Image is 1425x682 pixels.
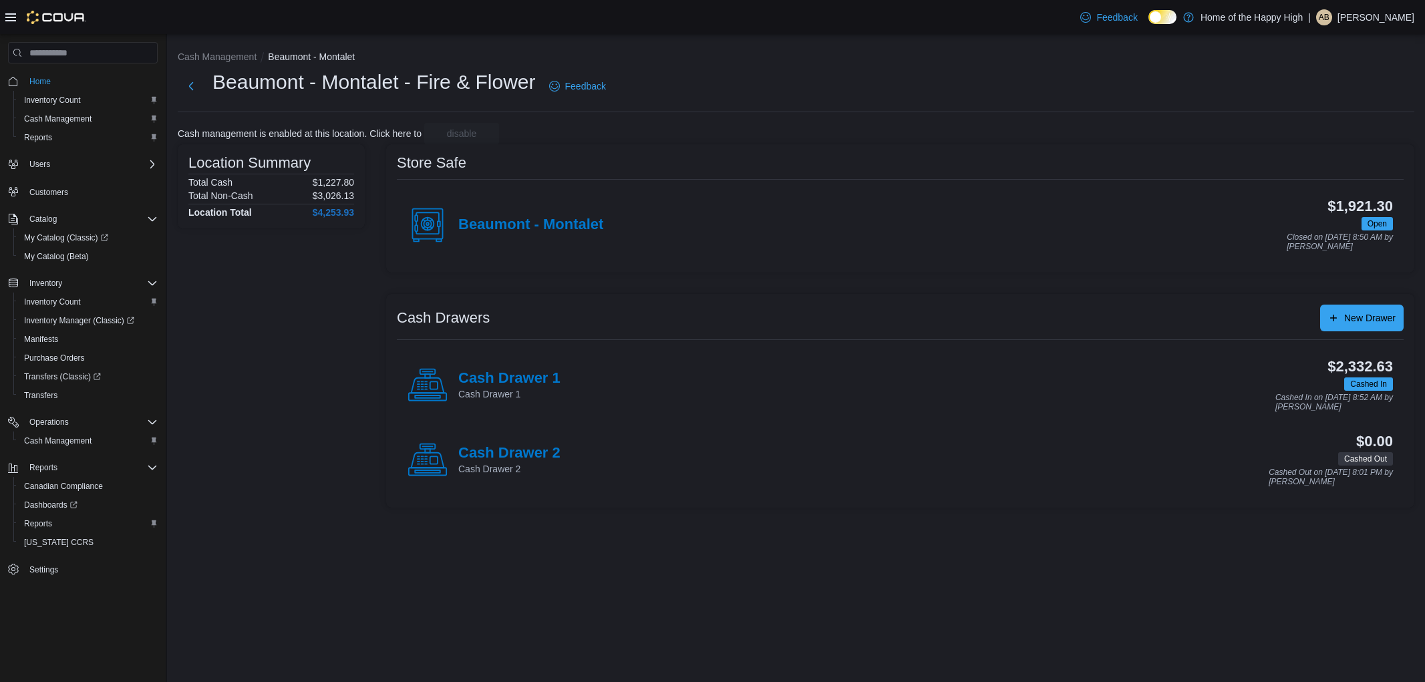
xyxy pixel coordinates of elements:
h3: Store Safe [397,155,466,171]
a: Inventory Count [19,294,86,310]
span: Inventory Manager (Classic) [19,313,158,329]
h3: $2,332.63 [1327,359,1393,375]
button: Operations [3,413,163,432]
button: [US_STATE] CCRS [13,533,163,552]
a: My Catalog (Classic) [19,230,114,246]
span: My Catalog (Classic) [19,230,158,246]
button: Reports [24,460,63,476]
a: Feedback [544,73,611,100]
span: Users [24,156,158,172]
span: Washington CCRS [19,534,158,550]
span: Reports [29,462,57,473]
span: Open [1368,218,1387,230]
a: Feedback [1075,4,1142,31]
button: Beaumont - Montalet [268,51,355,62]
span: Cash Management [24,436,92,446]
p: Closed on [DATE] 8:50 AM by [PERSON_NAME] [1287,233,1393,251]
span: Transfers [24,390,57,401]
span: Inventory [24,275,158,291]
button: Cash Management [13,432,163,450]
span: Reports [24,460,158,476]
a: Transfers [19,387,63,403]
p: Cash Drawer 2 [458,462,561,476]
a: Dashboards [19,497,83,513]
button: Home [3,71,163,91]
button: Inventory [24,275,67,291]
a: Home [24,73,56,90]
span: My Catalog (Beta) [24,251,89,262]
span: disable [447,127,476,140]
span: Open [1362,217,1393,230]
span: Reports [24,518,52,529]
span: Reports [19,516,158,532]
button: Cash Management [13,110,163,128]
span: Dashboards [19,497,158,513]
span: Cashed Out [1344,453,1387,465]
a: Transfers (Classic) [13,367,163,386]
span: Cashed Out [1338,452,1393,466]
a: Customers [24,184,73,200]
span: Canadian Compliance [19,478,158,494]
span: Inventory Count [19,294,158,310]
button: Operations [24,414,74,430]
span: Operations [24,414,158,430]
button: Users [3,155,163,174]
button: Settings [3,560,163,579]
span: Manifests [24,334,58,345]
button: My Catalog (Beta) [13,247,163,266]
h4: Cash Drawer 1 [458,370,561,387]
span: Inventory [29,278,62,289]
button: New Drawer [1320,305,1404,331]
a: Reports [19,130,57,146]
h3: Cash Drawers [397,310,490,326]
span: Operations [29,417,69,428]
nav: Complex example [8,66,158,614]
span: Cash Management [24,114,92,124]
button: Canadian Compliance [13,477,163,496]
button: Inventory Count [13,91,163,110]
nav: An example of EuiBreadcrumbs [178,50,1414,66]
a: Inventory Manager (Classic) [13,311,163,330]
span: Transfers [19,387,158,403]
button: Next [178,73,204,100]
button: Inventory [3,274,163,293]
button: Catalog [3,210,163,228]
h4: Location Total [188,207,252,218]
span: My Catalog (Classic) [24,232,108,243]
div: Andrea Benvenuto [1316,9,1332,25]
span: Purchase Orders [24,353,85,363]
span: AB [1319,9,1329,25]
a: My Catalog (Classic) [13,228,163,247]
span: Inventory Count [24,297,81,307]
span: Customers [24,183,158,200]
span: Cash Management [19,433,158,449]
span: Cashed In [1344,377,1393,391]
p: Cash management is enabled at this location. Click here to [178,128,422,139]
p: Home of the Happy High [1201,9,1303,25]
a: Cash Management [19,111,97,127]
p: | [1308,9,1311,25]
a: Dashboards [13,496,163,514]
span: Purchase Orders [19,350,158,366]
button: Catalog [24,211,62,227]
p: $1,227.80 [313,177,354,188]
p: [PERSON_NAME] [1337,9,1414,25]
span: Customers [29,187,68,198]
p: Cash Drawer 1 [458,387,561,401]
p: Cashed In on [DATE] 8:52 AM by [PERSON_NAME] [1275,393,1393,411]
button: Reports [13,514,163,533]
span: Feedback [565,79,606,93]
h3: $1,921.30 [1327,198,1393,214]
button: Customers [3,182,163,201]
span: Feedback [1096,11,1137,24]
a: Inventory Manager (Classic) [19,313,140,329]
button: Cash Management [178,51,257,62]
a: Cash Management [19,433,97,449]
a: Transfers (Classic) [19,369,106,385]
h6: Total Non-Cash [188,190,253,201]
span: Home [29,76,51,87]
span: New Drawer [1344,311,1396,325]
span: Users [29,159,50,170]
span: My Catalog (Beta) [19,248,158,265]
